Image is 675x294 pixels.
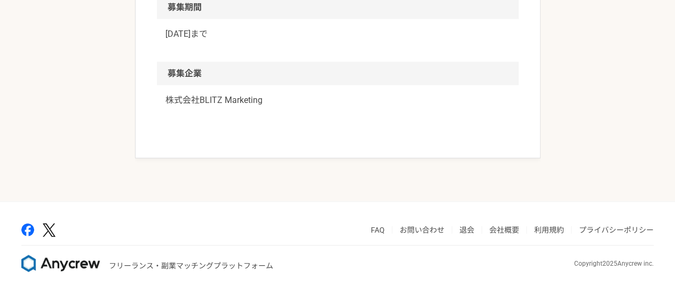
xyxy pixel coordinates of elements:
[534,226,564,234] a: 利用規約
[579,226,654,234] a: プライバシーポリシー
[371,226,385,234] a: FAQ
[165,28,510,41] p: [DATE]まで
[157,62,519,85] h2: 募集企業
[109,260,273,272] p: フリーランス・副業マッチングプラットフォーム
[400,226,444,234] a: お問い合わせ
[43,224,55,237] img: x-391a3a86.png
[21,255,100,272] img: 8DqYSo04kwAAAAASUVORK5CYII=
[21,224,34,236] img: facebook-2adfd474.png
[165,94,510,107] a: 株式会社BLITZ Marketing
[459,226,474,234] a: 退会
[489,226,519,234] a: 会社概要
[574,259,654,268] p: Copyright 2025 Anycrew inc.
